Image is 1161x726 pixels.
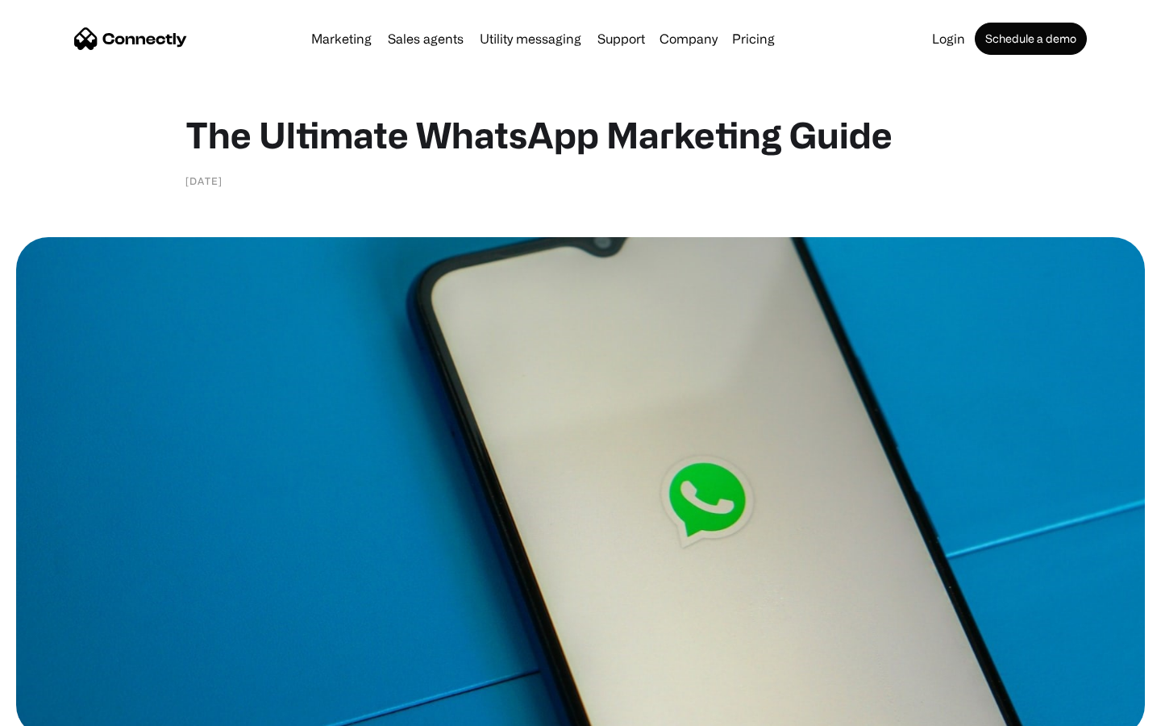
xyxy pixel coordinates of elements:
[185,173,223,189] div: [DATE]
[975,23,1087,55] a: Schedule a demo
[926,32,972,45] a: Login
[32,698,97,720] ul: Language list
[726,32,781,45] a: Pricing
[16,698,97,720] aside: Language selected: English
[473,32,588,45] a: Utility messaging
[591,32,651,45] a: Support
[305,32,378,45] a: Marketing
[660,27,718,50] div: Company
[185,113,976,156] h1: The Ultimate WhatsApp Marketing Guide
[381,32,470,45] a: Sales agents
